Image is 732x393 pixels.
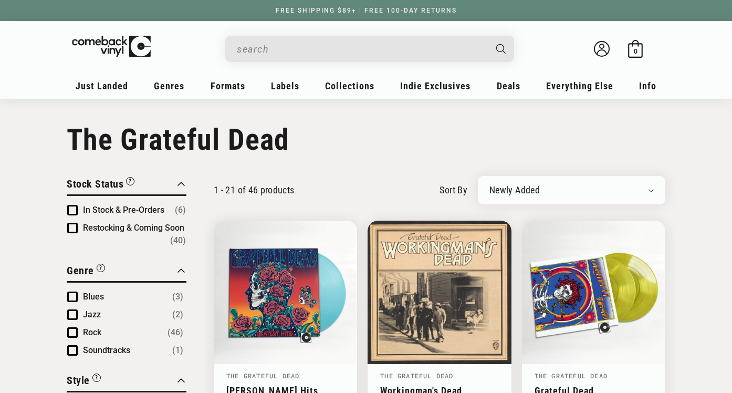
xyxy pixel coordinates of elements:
a: The Grateful Dead [380,371,453,380]
span: Indie Exclusives [400,80,470,91]
a: The Grateful Dead [226,371,299,380]
span: Genre [67,264,94,277]
button: Filter by Genre [67,263,105,281]
span: Blues [83,292,104,302]
span: Jazz [83,309,101,319]
span: Number of products: (40) [170,234,186,247]
span: Formats [211,80,245,91]
span: Just Landed [76,80,128,91]
button: Filter by Style [67,373,101,391]
span: Number of products: (6) [175,204,186,216]
span: 0 [634,47,637,55]
h1: The Grateful Dead [67,122,665,157]
button: Filter by Stock Status [67,176,134,194]
input: search [237,38,486,60]
span: Everything Else [546,80,613,91]
a: FREE SHIPPING $89+ | FREE 100-DAY RETURNS [265,7,467,14]
span: Stock Status [67,178,123,190]
span: Collections [325,80,374,91]
button: Search [487,36,516,62]
span: Rock [83,327,101,337]
span: Restocking & Coming Soon [83,223,184,233]
a: The Grateful Dead [535,371,608,380]
span: Style [67,374,90,387]
span: Number of products: (46) [168,326,183,339]
div: Search [225,36,514,62]
span: Deals [497,80,520,91]
span: Labels [271,80,299,91]
span: Number of products: (3) [172,291,183,303]
span: Info [639,80,656,91]
span: Genres [154,80,184,91]
p: 1 - 21 of 46 products [214,184,295,195]
span: Soundtracks [83,345,130,355]
span: In Stock & Pre-Orders [83,205,164,215]
label: sort by [440,183,467,197]
span: Number of products: (1) [172,344,183,357]
span: Number of products: (2) [172,308,183,321]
